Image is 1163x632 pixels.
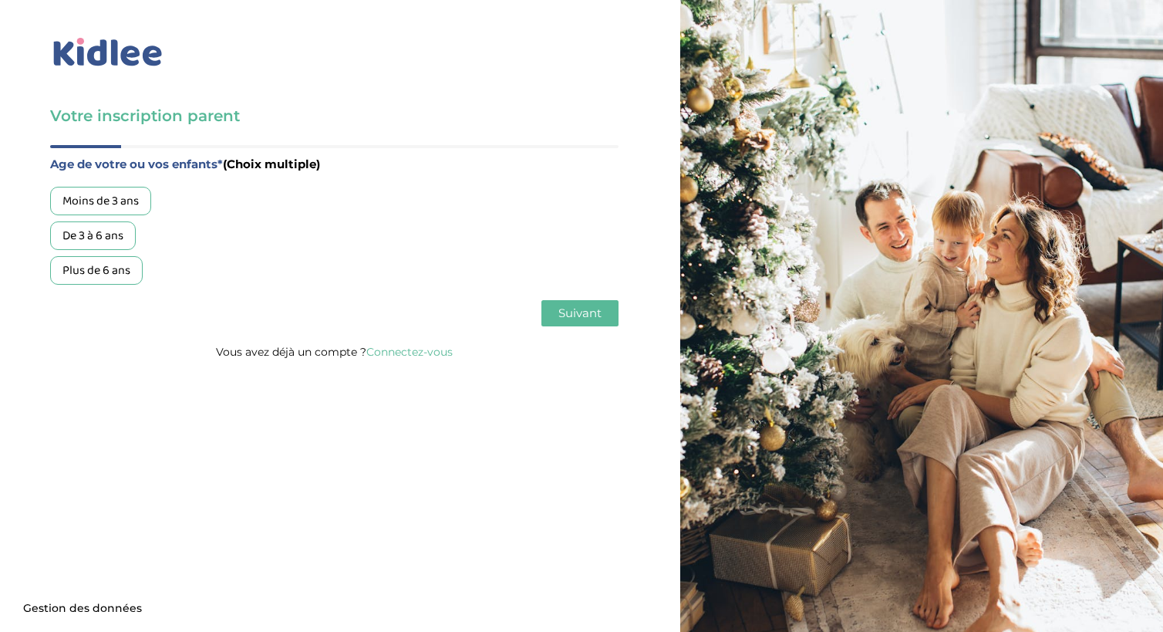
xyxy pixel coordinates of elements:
span: Gestion des données [23,602,142,616]
img: logo_kidlee_bleu [50,35,166,70]
button: Gestion des données [14,593,151,625]
span: Suivant [558,306,602,320]
div: Plus de 6 ans [50,256,143,285]
a: Connectez-vous [366,345,453,359]
div: De 3 à 6 ans [50,221,136,250]
label: Age de votre ou vos enfants* [50,154,619,174]
p: Vous avez déjà un compte ? [50,342,619,362]
button: Précédent [50,300,123,326]
div: Moins de 3 ans [50,187,151,215]
span: (Choix multiple) [223,157,320,171]
h3: Votre inscription parent [50,105,619,127]
button: Suivant [541,300,619,326]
